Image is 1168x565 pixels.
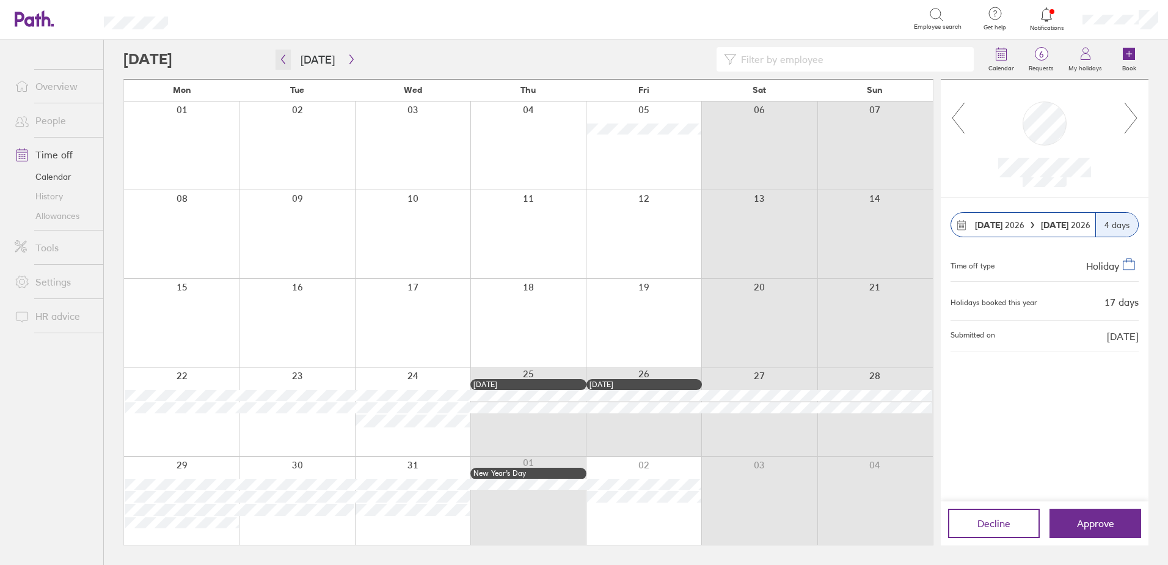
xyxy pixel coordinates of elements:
[867,85,883,95] span: Sun
[1095,213,1138,237] div: 4 days
[1061,40,1109,79] a: My holidays
[5,167,103,186] a: Calendar
[5,235,103,260] a: Tools
[1104,297,1139,308] div: 17 days
[914,23,962,31] span: Employee search
[520,85,536,95] span: Thu
[975,24,1015,31] span: Get help
[473,469,583,478] div: New Year’s Day
[201,13,232,24] div: Search
[981,61,1021,72] label: Calendar
[638,85,649,95] span: Fri
[173,85,191,95] span: Mon
[977,518,1010,529] span: Decline
[1041,220,1071,231] strong: [DATE]
[404,85,422,95] span: Wed
[948,509,1040,538] button: Decline
[5,108,103,133] a: People
[1027,24,1067,32] span: Notifications
[1086,260,1119,272] span: Holiday
[5,206,103,226] a: Allowances
[1115,61,1144,72] label: Book
[1061,61,1109,72] label: My holidays
[5,304,103,328] a: HR advice
[1107,331,1139,342] span: [DATE]
[951,298,1037,307] div: Holidays booked this year
[5,74,103,98] a: Overview
[1027,6,1067,32] a: Notifications
[589,380,699,389] div: [DATE]
[5,270,103,294] a: Settings
[290,85,304,95] span: Tue
[736,48,966,71] input: Filter by employee
[291,50,345,70] button: [DATE]
[1109,40,1148,79] a: Book
[1049,509,1141,538] button: Approve
[1021,40,1061,79] a: 6Requests
[975,220,1002,231] strong: [DATE]
[5,142,103,167] a: Time off
[1021,50,1061,59] span: 6
[5,186,103,206] a: History
[975,220,1024,230] span: 2026
[951,331,995,342] span: Submitted on
[753,85,766,95] span: Sat
[1021,61,1061,72] label: Requests
[473,380,583,389] div: [DATE]
[1041,220,1090,230] span: 2026
[981,40,1021,79] a: Calendar
[1077,518,1114,529] span: Approve
[951,257,995,271] div: Time off type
